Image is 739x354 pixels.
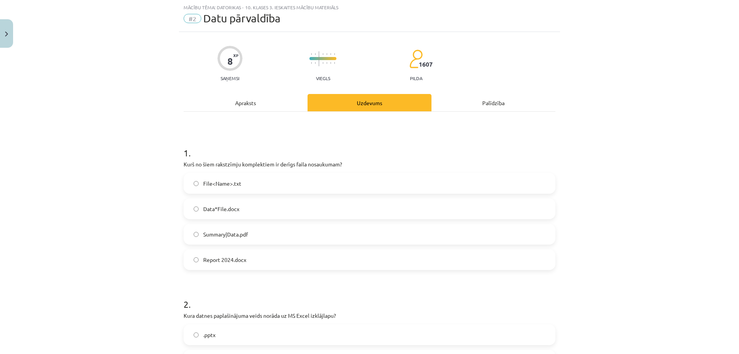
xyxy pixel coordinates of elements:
[184,94,308,111] div: Apraksts
[334,62,335,64] img: icon-short-line-57e1e144782c952c97e751825c79c345078a6d821885a25fce030b3d8c18986b.svg
[431,94,555,111] div: Palīdzība
[194,181,199,186] input: File<Name>.txt
[308,94,431,111] div: Uzdevums
[316,75,330,81] p: Viegls
[184,312,555,320] p: Kura datnes paplašinājuma veids norāda uz MS Excel izklājlapu?
[194,232,199,237] input: Summary|Data.pdf
[217,75,242,81] p: Saņemsi
[194,257,199,262] input: Report 2024.docx
[184,5,555,10] div: Mācību tēma: Datorikas - 10. klases 3. ieskaites mācību materiāls
[323,62,323,64] img: icon-short-line-57e1e144782c952c97e751825c79c345078a6d821885a25fce030b3d8c18986b.svg
[203,256,246,264] span: Report 2024.docx
[315,62,316,64] img: icon-short-line-57e1e144782c952c97e751825c79c345078a6d821885a25fce030b3d8c18986b.svg
[311,53,312,55] img: icon-short-line-57e1e144782c952c97e751825c79c345078a6d821885a25fce030b3d8c18986b.svg
[194,206,199,211] input: Data*File.docx
[203,230,248,238] span: Summary|Data.pdf
[419,61,433,68] span: 1607
[330,62,331,64] img: icon-short-line-57e1e144782c952c97e751825c79c345078a6d821885a25fce030b3d8c18986b.svg
[203,331,216,339] span: .pptx
[319,51,319,66] img: icon-long-line-d9ea69661e0d244f92f715978eff75569469978d946b2353a9bb055b3ed8787d.svg
[315,53,316,55] img: icon-short-line-57e1e144782c952c97e751825c79c345078a6d821885a25fce030b3d8c18986b.svg
[203,205,239,213] span: Data*File.docx
[203,180,241,188] span: File<Name>.txt
[184,285,555,309] h1: 2 .
[334,53,335,55] img: icon-short-line-57e1e144782c952c97e751825c79c345078a6d821885a25fce030b3d8c18986b.svg
[194,332,199,337] input: .pptx
[184,134,555,158] h1: 1 .
[323,53,323,55] img: icon-short-line-57e1e144782c952c97e751825c79c345078a6d821885a25fce030b3d8c18986b.svg
[410,75,422,81] p: pilda
[184,160,555,168] p: Kurš no šiem rakstzīmju komplektiem ir derīgs faila nosaukumam?
[203,12,281,25] span: Datu pārvaldība
[233,53,238,57] span: XP
[311,62,312,64] img: icon-short-line-57e1e144782c952c97e751825c79c345078a6d821885a25fce030b3d8c18986b.svg
[330,53,331,55] img: icon-short-line-57e1e144782c952c97e751825c79c345078a6d821885a25fce030b3d8c18986b.svg
[184,14,201,23] span: #2
[5,32,8,37] img: icon-close-lesson-0947bae3869378f0d4975bcd49f059093ad1ed9edebbc8119c70593378902aed.svg
[409,49,423,69] img: students-c634bb4e5e11cddfef0936a35e636f08e4e9abd3cc4e673bd6f9a4125e45ecb1.svg
[227,56,233,67] div: 8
